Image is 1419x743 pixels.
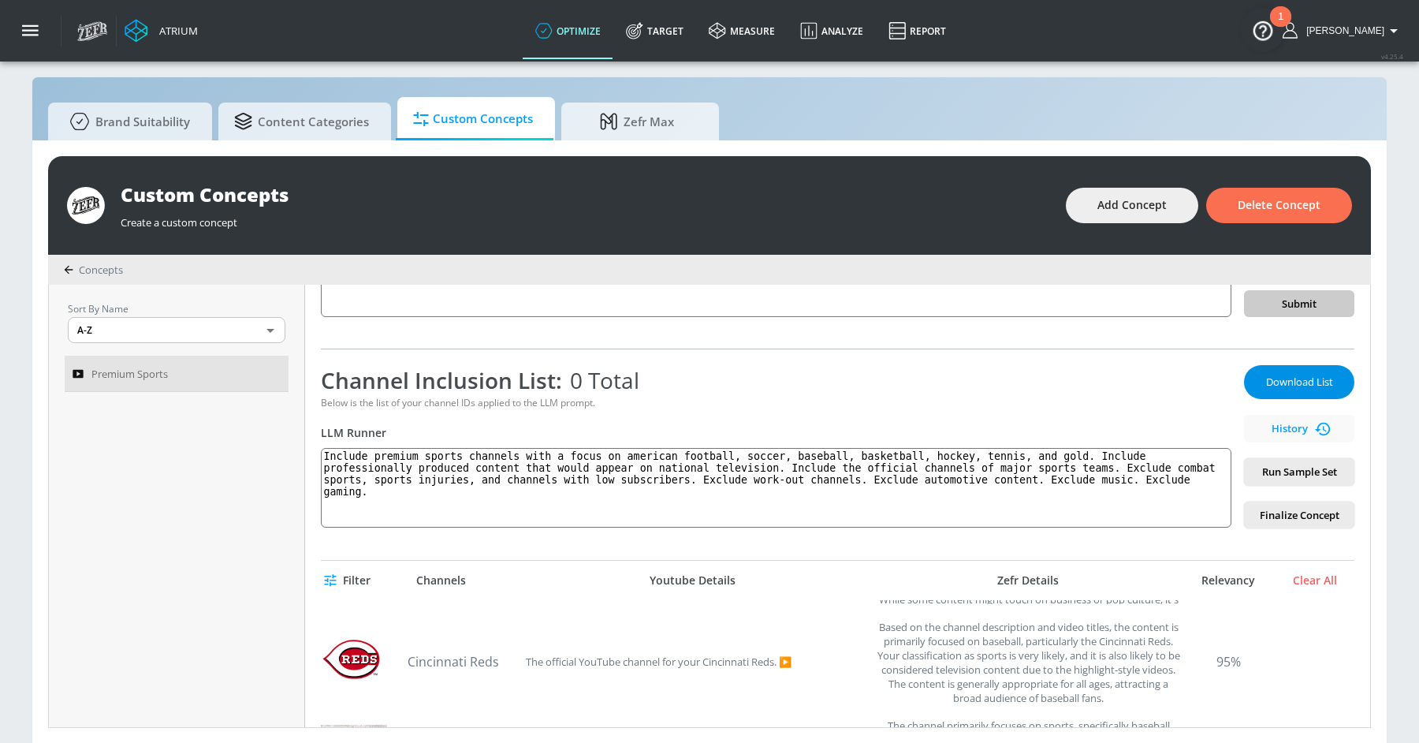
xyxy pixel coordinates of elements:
[1300,25,1384,36] span: login as: casey.cohen@zefr.com
[876,2,959,59] a: Report
[79,263,123,277] span: Concepts
[1283,21,1403,40] button: [PERSON_NAME]
[1097,196,1167,215] span: Add Concept
[1244,458,1354,486] button: Run Sample Set
[1190,620,1268,703] div: 95%
[1250,420,1348,438] span: History
[696,2,788,59] a: measure
[121,181,1050,207] div: Custom Concepts
[321,425,1231,440] div: LLM Runner
[64,103,190,140] span: Brand Suitability
[1206,188,1352,223] button: Delete Concept
[327,571,371,591] span: Filter
[321,626,387,693] img: UCENXPJrzbHXudxhURfk5NCg
[91,364,168,383] span: Premium Sports
[1238,196,1320,215] span: Delete Concept
[321,396,1231,409] div: Below is the list of your channel IDs applied to the LLM prompt.
[1257,463,1342,481] span: Run Sample Set
[1189,573,1268,588] div: Relevancy
[1257,506,1342,525] span: Finalize Concept
[613,2,696,59] a: Target
[1241,8,1285,52] button: Open Resource Center, 1 new notification
[1244,415,1354,442] button: History
[1276,573,1354,588] div: Clear All
[526,620,791,703] div: The official YouTube channel for your Cincinnati Reds. ▶️
[321,448,1231,528] textarea: Include premium sports channels with a focus on american football, soccer, baseball, basketball, ...
[1278,17,1283,37] div: 1
[68,301,285,317] p: Sort By Name
[121,207,1050,230] div: Create a custom concept
[321,566,377,596] button: Filter
[1244,365,1354,399] button: Download List
[416,573,466,588] div: Channels
[518,573,866,588] div: Youtube Details
[1260,373,1339,391] span: Download List
[65,356,289,392] a: Premium Sports
[562,365,639,395] span: 0 Total
[68,317,285,343] div: A-Z
[788,2,876,59] a: Analyze
[1066,188,1198,223] button: Add Concept
[1381,52,1403,61] span: v 4.25.4
[408,653,518,670] a: Cincinnati Reds
[64,263,123,277] div: Concepts
[875,573,1181,588] div: Zefr Details
[876,620,1182,703] div: Based on the channel description and video titles, the content is primarily focused on baseball, ...
[125,19,198,43] a: Atrium
[234,103,369,140] span: Content Categories
[413,100,533,138] span: Custom Concepts
[153,24,198,38] div: Atrium
[577,103,697,140] span: Zefr Max
[1244,502,1354,529] button: Finalize Concept
[321,365,1231,395] div: Channel Inclusion List:
[523,2,613,59] a: optimize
